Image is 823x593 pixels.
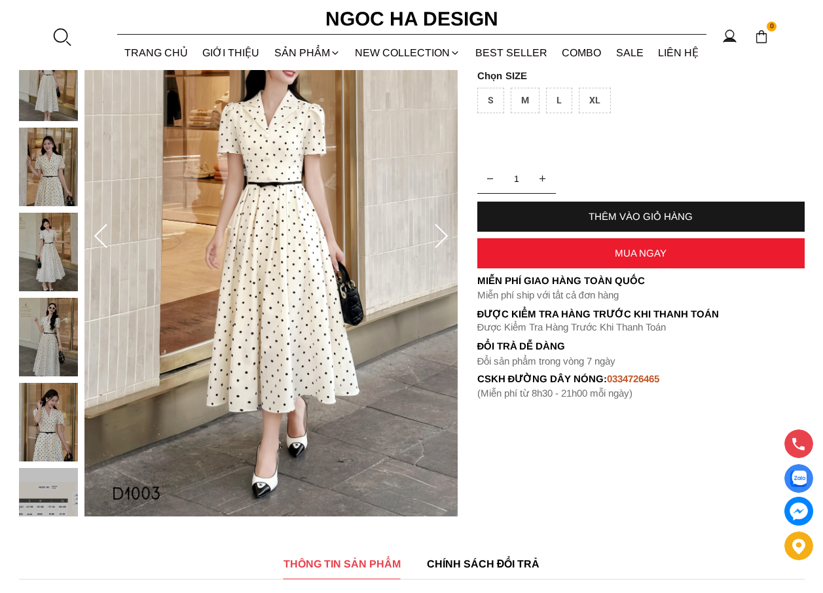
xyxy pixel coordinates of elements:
[19,128,78,206] img: Lamia Dress_ Đầm Chấm Bi Cổ Vest Màu Kem D1003_mini_2
[19,213,78,291] img: Lamia Dress_ Đầm Chấm Bi Cổ Vest Màu Kem D1003_mini_3
[195,35,267,70] a: GIỚI THIỆU
[19,298,78,376] img: Lamia Dress_ Đầm Chấm Bi Cổ Vest Màu Kem D1003_mini_4
[477,308,805,320] p: Được Kiểm Tra Hàng Trước Khi Thanh Toán
[784,497,813,526] a: messenger
[427,556,540,572] span: CHÍNH SÁCH ĐỔI TRẢ
[477,373,608,384] font: cskh đường dây nóng:
[790,471,807,487] img: Display image
[477,387,632,399] font: (Miễn phí từ 8h30 - 21h00 mỗi ngày)
[283,556,401,572] span: THÔNG TIN SẢN PHẨM
[477,247,805,259] div: MUA NGAY
[477,70,805,81] p: SIZE
[314,3,510,35] a: Ngoc Ha Design
[477,166,556,192] input: Quantity input
[546,88,572,113] div: L
[579,88,611,113] div: XL
[511,88,540,113] div: M
[117,35,196,70] a: TRANG CHỦ
[267,35,348,70] div: SẢN PHẨM
[607,373,659,384] font: 0334726465
[477,355,616,367] font: Đổi sản phẩm trong vòng 7 ngày
[477,88,504,113] div: S
[477,211,805,222] div: THÊM VÀO GIỎ HÀNG
[754,29,769,44] img: img-CART-ICON-ksit0nf1
[19,468,78,547] img: Lamia Dress_ Đầm Chấm Bi Cổ Vest Màu Kem D1003_mini_6
[477,321,805,333] p: Được Kiểm Tra Hàng Trước Khi Thanh Toán
[609,35,651,70] a: SALE
[477,289,619,300] font: Miễn phí ship với tất cả đơn hàng
[19,383,78,461] img: Lamia Dress_ Đầm Chấm Bi Cổ Vest Màu Kem D1003_mini_5
[651,35,706,70] a: LIÊN HỆ
[477,275,645,286] font: Miễn phí giao hàng toàn quốc
[477,340,805,351] h6: Đổi trả dễ dàng
[767,22,777,32] span: 0
[555,35,609,70] a: Combo
[784,464,813,493] a: Display image
[348,35,468,70] a: NEW COLLECTION
[19,43,78,121] img: Lamia Dress_ Đầm Chấm Bi Cổ Vest Màu Kem D1003_mini_1
[468,35,555,70] a: BEST SELLER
